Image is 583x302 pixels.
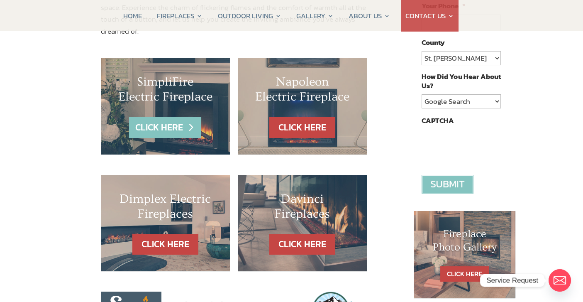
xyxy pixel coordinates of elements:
a: Email [549,269,571,292]
h2: Davinci Fireplaces [254,192,350,226]
h2: SimpliFire Electric Fireplace [117,74,213,108]
label: County [422,38,445,47]
a: CLICK HERE [440,266,489,282]
a: CLICK HERE [269,117,335,138]
input: Submit [422,175,473,194]
iframe: reCAPTCHA [422,129,548,162]
h2: Dimplex Electric Fireplaces [117,192,213,226]
h2: Napoleon Electric Fireplace [254,74,350,108]
a: CLICK HERE [132,234,198,255]
a: CLICK HERE [129,117,201,138]
a: CLICK HERE [269,234,335,255]
label: CAPTCHA [422,116,454,125]
h1: Fireplace Photo Gallery [430,228,499,258]
label: How Did You Hear About Us? [422,72,500,90]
